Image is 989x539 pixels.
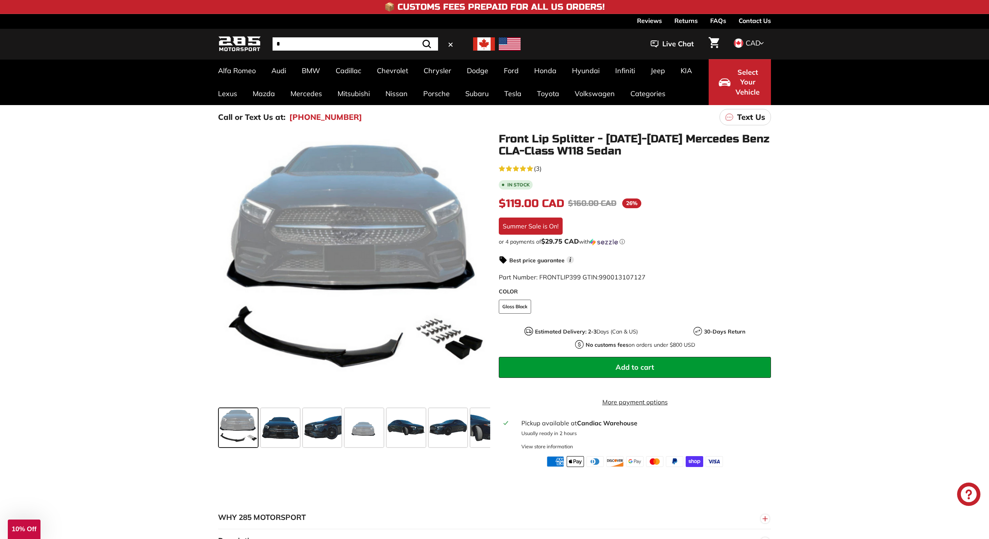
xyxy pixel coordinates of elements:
div: or 4 payments of with [499,238,771,246]
a: Audi [264,59,294,82]
h1: Front Lip Splitter - [DATE]-[DATE] Mercedes Benz CLA-Class W118 Sedan [499,133,771,157]
p: Call or Text Us at: [218,111,285,123]
button: Live Chat [641,34,704,54]
a: Porsche [415,82,458,105]
a: Ford [496,59,526,82]
a: Returns [674,14,698,27]
a: Dodge [459,59,496,82]
input: Search [273,37,438,51]
a: [PHONE_NUMBER] [289,111,362,123]
a: Toyota [529,82,567,105]
span: 26% [622,198,641,208]
span: Add to cart [616,363,654,372]
span: $119.00 CAD [499,197,564,210]
a: Subaru [458,82,496,105]
strong: 30-Days Return [704,328,745,335]
a: Infiniti [607,59,643,82]
span: Select Your Vehicle [734,67,761,97]
img: google_pay [626,456,644,467]
img: Sezzle [590,239,618,246]
label: COLOR [499,288,771,296]
a: Categories [623,82,673,105]
img: discover [606,456,624,467]
a: Tesla [496,82,529,105]
img: apple_pay [567,456,584,467]
img: paypal [666,456,683,467]
span: (3) [534,164,542,173]
span: Part Number: FRONTLIP399 GTIN: [499,273,646,281]
span: 990013107127 [599,273,646,281]
span: 10% Off [12,525,36,533]
button: WHY 285 MOTORSPORT [218,506,771,529]
a: Mazda [245,82,283,105]
a: 5.0 rating (3 votes) [499,163,771,173]
a: Lexus [210,82,245,105]
span: $160.00 CAD [568,198,616,208]
a: Hyundai [564,59,607,82]
img: visa [706,456,723,467]
a: FAQs [710,14,726,27]
a: Chevrolet [369,59,416,82]
img: master [646,456,663,467]
a: BMW [294,59,328,82]
span: CAD [746,39,760,47]
span: Live Chat [662,39,694,49]
a: Jeep [643,59,673,82]
div: or 4 payments of$29.75 CADwithSezzle Click to learn more about Sezzle [499,238,771,246]
button: Add to cart [499,357,771,378]
a: Text Us [720,109,771,125]
inbox-online-store-chat: Shopify online store chat [955,483,983,508]
a: Mitsubishi [330,82,378,105]
strong: No customs fees [586,341,628,348]
a: Cart [704,31,724,57]
img: american_express [547,456,564,467]
img: shopify_pay [686,456,703,467]
a: Honda [526,59,564,82]
strong: Best price guarantee [509,257,565,264]
strong: Estimated Delivery: 2-3 [535,328,597,335]
div: 10% Off [8,520,40,539]
a: Contact Us [739,14,771,27]
a: Mercedes [283,82,330,105]
div: Pickup available at [521,418,766,428]
p: Text Us [737,111,765,123]
a: More payment options [499,397,771,407]
a: Nissan [378,82,415,105]
a: Alfa Romeo [210,59,264,82]
span: i [567,256,574,263]
a: Volkswagen [567,82,623,105]
p: Days (Can & US) [535,328,638,336]
a: KIA [673,59,700,82]
a: Reviews [637,14,662,27]
p: Usually ready in 2 hours [521,430,766,437]
h4: 📦 Customs Fees Prepaid for All US Orders! [384,2,605,12]
div: Summer Sale is On! [499,218,563,235]
button: Select Your Vehicle [709,59,771,105]
a: Chrysler [416,59,459,82]
a: Cadillac [328,59,369,82]
p: on orders under $800 USD [586,341,695,349]
strong: Candiac Warehouse [577,419,637,427]
img: diners_club [586,456,604,467]
b: In stock [507,183,530,187]
div: View store information [521,443,573,450]
span: $29.75 CAD [541,237,579,245]
img: Logo_285_Motorsport_areodynamics_components [218,35,261,53]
